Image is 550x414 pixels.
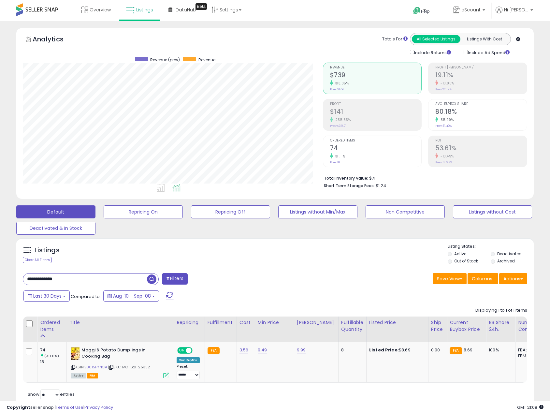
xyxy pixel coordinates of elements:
div: Tooltip anchor [195,3,207,10]
a: 9.99 [297,347,306,353]
div: Listed Price [369,319,426,326]
a: Hi [PERSON_NAME] [496,7,533,21]
span: Revenue [198,57,215,63]
div: FBM: 1 [518,353,540,359]
button: Save View [433,273,467,284]
small: Prev: $179 [330,87,344,91]
div: Preset: [177,364,200,379]
div: seller snap | | [7,405,113,411]
button: Repricing Off [191,205,270,218]
label: Active [454,251,466,257]
b: Total Inventory Value: [324,175,368,181]
h2: 74 [330,144,422,153]
div: [PERSON_NAME] [297,319,336,326]
button: Listings without Cost [453,205,532,218]
b: Maggi 6 Potato Dumplings in Cooking Bag [81,347,161,361]
strong: Copyright [7,404,30,410]
div: Ship Price [431,319,444,333]
div: 74 [40,347,66,353]
span: Revenue (prev) [150,57,180,63]
small: -13.88% [438,81,454,86]
button: Deactivated & In Stock [16,222,95,235]
span: Listings [136,7,153,13]
div: Ordered Items [40,319,64,333]
small: (311.11%) [44,353,59,359]
a: Terms of Use [56,404,83,410]
div: 8 [341,347,361,353]
div: Num of Comp. [518,319,542,333]
span: Ordered Items [330,139,422,142]
a: 9.49 [258,347,267,353]
small: FBA [450,347,462,354]
span: Hi [PERSON_NAME] [504,7,528,13]
button: Last 30 Days [23,290,70,302]
div: Repricing [177,319,202,326]
li: $71 [324,174,523,182]
small: Prev: 61.97% [435,160,452,164]
div: ASIN: [71,347,169,377]
span: Compared to: [71,293,101,300]
span: Revenue [330,66,422,69]
button: Aug-10 - Sep-08 [103,290,159,302]
div: Min Price [258,319,291,326]
small: 55.99% [438,117,454,122]
span: FBA [87,373,98,378]
span: $1.24 [376,183,386,189]
span: Profit [PERSON_NAME] [435,66,527,69]
span: Aug-10 - Sep-08 [113,293,151,299]
div: BB Share 24h. [489,319,513,333]
span: Show: entries [28,391,75,397]
button: Repricing On [104,205,183,218]
h2: 80.18% [435,108,527,117]
button: Actions [499,273,527,284]
span: Last 30 Days [33,293,62,299]
img: 51aATZ6m8KL._SL40_.jpg [71,347,80,360]
h2: 19.11% [435,71,527,80]
h2: $739 [330,71,422,80]
small: 311.11% [333,154,345,159]
button: All Selected Listings [412,35,460,43]
button: Default [16,205,95,218]
span: | SKU: MG 1621-25352 [108,364,150,370]
h5: Listings [35,246,60,255]
div: 18 [40,359,66,365]
div: Fulfillment [208,319,234,326]
small: 313.05% [333,81,349,86]
div: 100% [489,347,510,353]
p: Listing States: [448,244,534,250]
a: Help [408,2,442,21]
label: Out of Stock [454,258,478,264]
a: 3.56 [239,347,249,353]
i: Get Help [413,7,421,15]
div: Include Returns [405,49,459,56]
div: Displaying 1 to 1 of 1 items [475,307,527,314]
button: Listings without Min/Max [278,205,357,218]
span: DataHub [176,7,196,13]
small: Prev: $39.71 [330,124,346,128]
b: Short Term Storage Fees: [324,183,375,188]
span: Help [421,8,430,14]
label: Archived [497,258,515,264]
span: eScount [461,7,481,13]
span: Columns [472,275,492,282]
span: Profit [330,102,422,106]
small: -13.49% [438,154,454,159]
h2: $141 [330,108,422,117]
small: Prev: 22.19% [435,87,452,91]
button: Columns [468,273,498,284]
h5: Analytics [33,35,76,45]
button: Filters [162,273,187,285]
span: All listings currently available for purchase on Amazon [71,373,86,378]
a: Privacy Policy [84,404,113,410]
small: 255.65% [333,117,351,122]
label: Deactivated [497,251,522,257]
span: OFF [192,348,202,353]
a: B0015FYNCA [84,364,107,370]
div: 0.00 [431,347,442,353]
small: Prev: 51.40% [435,124,452,128]
div: Current Buybox Price [450,319,483,333]
small: Prev: 18 [330,160,340,164]
span: ROI [435,139,527,142]
div: Totals For [382,36,408,42]
div: FBA: 0 [518,347,540,353]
